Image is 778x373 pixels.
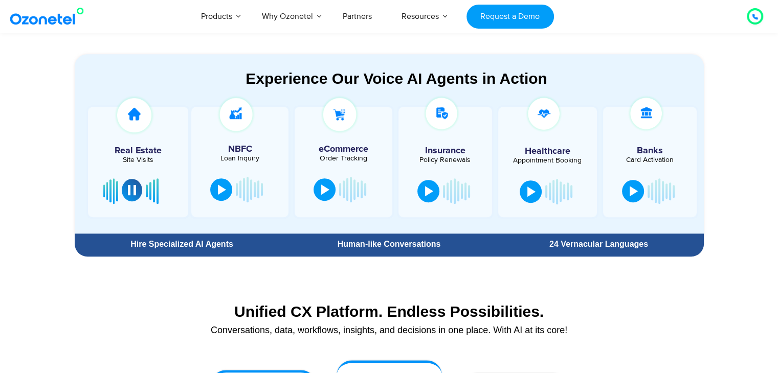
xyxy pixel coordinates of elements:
[80,302,699,320] div: Unified CX Platform. Endless Possibilities.
[506,147,589,156] h5: Healthcare
[85,69,708,87] div: Experience Our Voice AI Agents in Action
[300,145,387,154] h5: eCommerce
[608,156,692,164] div: Card Activation
[93,146,183,155] h5: Real Estate
[196,155,283,162] div: Loan Inquiry
[196,145,283,154] h5: NBFC
[466,5,554,29] a: Request a Demo
[93,156,183,164] div: Site Visits
[506,157,589,164] div: Appointment Booking
[80,240,284,248] div: Hire Specialized AI Agents
[499,240,698,248] div: 24 Vernacular Languages
[289,240,488,248] div: Human-like Conversations
[80,325,699,335] div: Conversations, data, workflows, insights, and decisions in one place. With AI at its core!
[300,155,387,162] div: Order Tracking
[404,156,487,164] div: Policy Renewals
[608,146,692,155] h5: Banks
[404,146,487,155] h5: Insurance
